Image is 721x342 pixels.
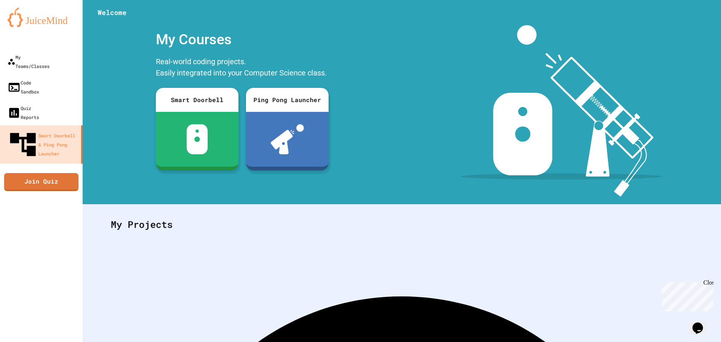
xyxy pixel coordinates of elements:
[8,78,39,96] div: Code Sandbox
[246,88,329,112] div: Ping Pong Launcher
[659,279,713,311] iframe: chat widget
[156,88,238,112] div: Smart Doorbell
[152,54,332,82] div: Real-world coding projects. Easily integrated into your Computer Science class.
[152,25,332,54] div: My Courses
[8,53,50,71] div: My Teams/Classes
[689,312,713,334] iframe: chat widget
[461,25,662,197] img: banner-image-my-projects.png
[8,104,39,122] div: Quiz Reports
[103,210,700,239] div: My Projects
[8,8,75,27] img: logo-orange.svg
[271,124,304,154] img: ppl-with-ball.png
[3,3,52,48] div: Chat with us now!Close
[8,129,78,160] div: Smart Doorbell & Ping Pong Launcher
[187,124,208,154] img: sdb-white.svg
[4,173,78,191] a: Join Quiz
